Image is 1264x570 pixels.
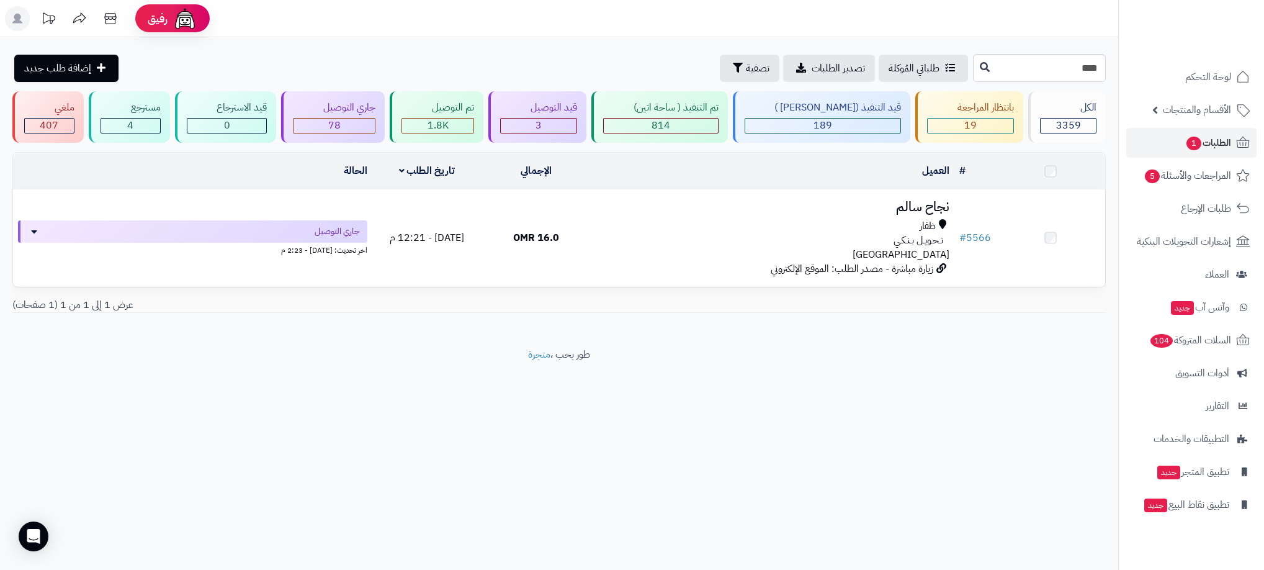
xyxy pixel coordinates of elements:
span: طلباتي المُوكلة [889,61,939,76]
span: وآتس آب [1170,299,1229,316]
div: الكل [1040,101,1096,115]
div: بانتظار المراجعة [927,101,1014,115]
div: قيد الاسترجاع [187,101,267,115]
span: 4 [127,118,133,133]
a: تاريخ الطلب [399,163,455,178]
span: [GEOGRAPHIC_DATA] [853,247,949,262]
a: طلباتي المُوكلة [879,55,968,82]
span: إشعارات التحويلات البنكية [1137,233,1231,250]
a: قيد التوصيل 3 [486,91,589,143]
span: زيارة مباشرة - مصدر الطلب: الموقع الإلكتروني [771,261,933,276]
span: 3359 [1056,118,1081,133]
span: رفيق [148,11,168,26]
span: 16.0 OMR [513,230,559,245]
span: العملاء [1205,266,1229,283]
span: # [959,230,966,245]
a: # [959,163,966,178]
a: تطبيق نقاط البيعجديد [1126,490,1257,520]
div: 814 [604,119,718,133]
div: 189 [745,119,901,133]
span: 407 [40,118,58,133]
span: تصفية [746,61,769,76]
a: العميل [922,163,949,178]
a: إضافة طلب جديد [14,55,119,82]
button: تصفية [720,55,779,82]
a: تطبيق المتجرجديد [1126,457,1257,487]
div: 4 [101,119,160,133]
div: 407 [25,119,74,133]
div: ملغي [24,101,74,115]
h3: نجاح سالم [596,200,949,214]
div: 1845 [402,119,473,133]
a: التقارير [1126,391,1257,421]
div: 78 [294,119,375,133]
a: إشعارات التحويلات البنكية [1126,227,1257,256]
a: تم التوصيل 1.8K [387,91,486,143]
div: مسترجع [101,101,161,115]
img: ai-face.png [173,6,197,31]
span: 0 [224,118,230,133]
a: تم التنفيذ ( ساحة اتين) 814 [589,91,730,143]
a: العملاء [1126,260,1257,289]
span: تطبيق نقاط البيع [1143,496,1229,513]
span: الطلبات [1185,134,1231,152]
span: 5 [1145,170,1160,183]
span: جديد [1144,499,1167,512]
a: قيد الاسترجاع 0 [173,91,279,143]
span: المراجعات والأسئلة [1144,167,1231,184]
span: 1.8K [428,118,449,133]
span: الأقسام والمنتجات [1163,101,1231,119]
a: متجرة [528,347,550,362]
span: 104 [1150,334,1173,348]
a: أدوات التسويق [1126,358,1257,388]
a: تحديثات المنصة [33,6,64,34]
a: مسترجع 4 [86,91,173,143]
a: لوحة التحكم [1126,62,1257,92]
a: الطلبات1 [1126,128,1257,158]
span: 189 [814,118,832,133]
div: قيد التنفيذ ([PERSON_NAME] ) [745,101,902,115]
span: السلات المتروكة [1149,332,1231,349]
span: 19 [964,118,977,133]
span: جديد [1157,466,1180,479]
a: جاري التوصيل 78 [279,91,387,143]
span: أدوات التسويق [1175,364,1229,382]
img: logo-2.png [1180,35,1252,61]
div: Open Intercom Messenger [19,522,48,551]
span: ظفار [920,219,936,233]
span: 78 [328,118,341,133]
a: بانتظار المراجعة 19 [913,91,1026,143]
div: 0 [187,119,267,133]
div: 19 [928,119,1013,133]
a: طلبات الإرجاع [1126,194,1257,224]
a: تصدير الطلبات [783,55,875,82]
a: السلات المتروكة104 [1126,325,1257,355]
a: الإجمالي [521,163,552,178]
span: التقارير [1206,397,1229,415]
span: جاري التوصيل [315,225,360,238]
a: التطبيقات والخدمات [1126,424,1257,454]
span: إضافة طلب جديد [24,61,91,76]
span: 3 [536,118,542,133]
a: قيد التنفيذ ([PERSON_NAME] ) 189 [730,91,913,143]
span: [DATE] - 12:21 م [390,230,464,245]
span: تطبيق المتجر [1156,463,1229,481]
div: قيد التوصيل [500,101,577,115]
span: التطبيقات والخدمات [1154,430,1229,448]
div: اخر تحديث: [DATE] - 2:23 م [18,243,367,256]
span: 814 [652,118,670,133]
a: ملغي 407 [10,91,86,143]
span: 1 [1186,137,1201,150]
span: جديد [1171,301,1194,315]
span: تـحـويـل بـنـكـي [894,233,943,248]
div: عرض 1 إلى 1 من 1 (1 صفحات) [3,298,559,312]
div: تم التوصيل [401,101,474,115]
a: المراجعات والأسئلة5 [1126,161,1257,191]
span: لوحة التحكم [1185,68,1231,86]
a: الحالة [344,163,367,178]
a: وآتس آبجديد [1126,292,1257,322]
div: جاري التوصيل [293,101,375,115]
a: الكل3359 [1026,91,1108,143]
div: تم التنفيذ ( ساحة اتين) [603,101,719,115]
span: تصدير الطلبات [812,61,865,76]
